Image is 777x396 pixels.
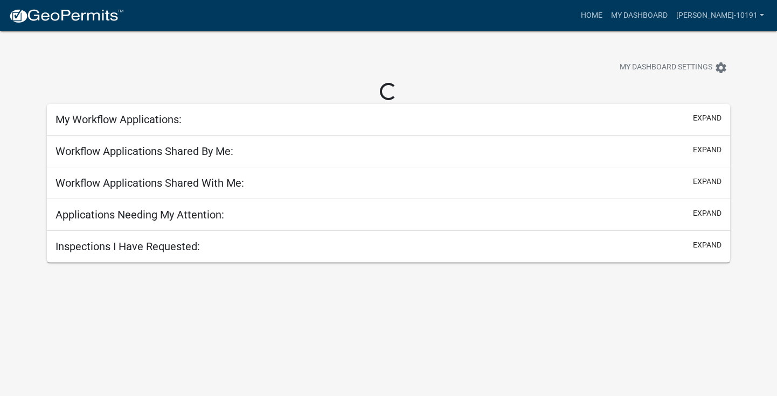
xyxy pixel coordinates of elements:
h5: Workflow Applications Shared With Me: [55,176,244,189]
button: expand [693,176,721,187]
button: expand [693,144,721,155]
button: My Dashboard Settingssettings [611,57,736,78]
button: expand [693,112,721,124]
h5: My Workflow Applications: [55,113,182,126]
button: expand [693,208,721,219]
a: Home [577,5,607,26]
h5: Inspections I Have Requested: [55,240,200,253]
span: My Dashboard Settings [620,61,712,74]
h5: Applications Needing My Attention: [55,208,224,221]
a: My Dashboard [607,5,672,26]
i: settings [714,61,727,74]
button: expand [693,239,721,251]
h5: Workflow Applications Shared By Me: [55,145,233,158]
a: [PERSON_NAME]-10191 [672,5,768,26]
